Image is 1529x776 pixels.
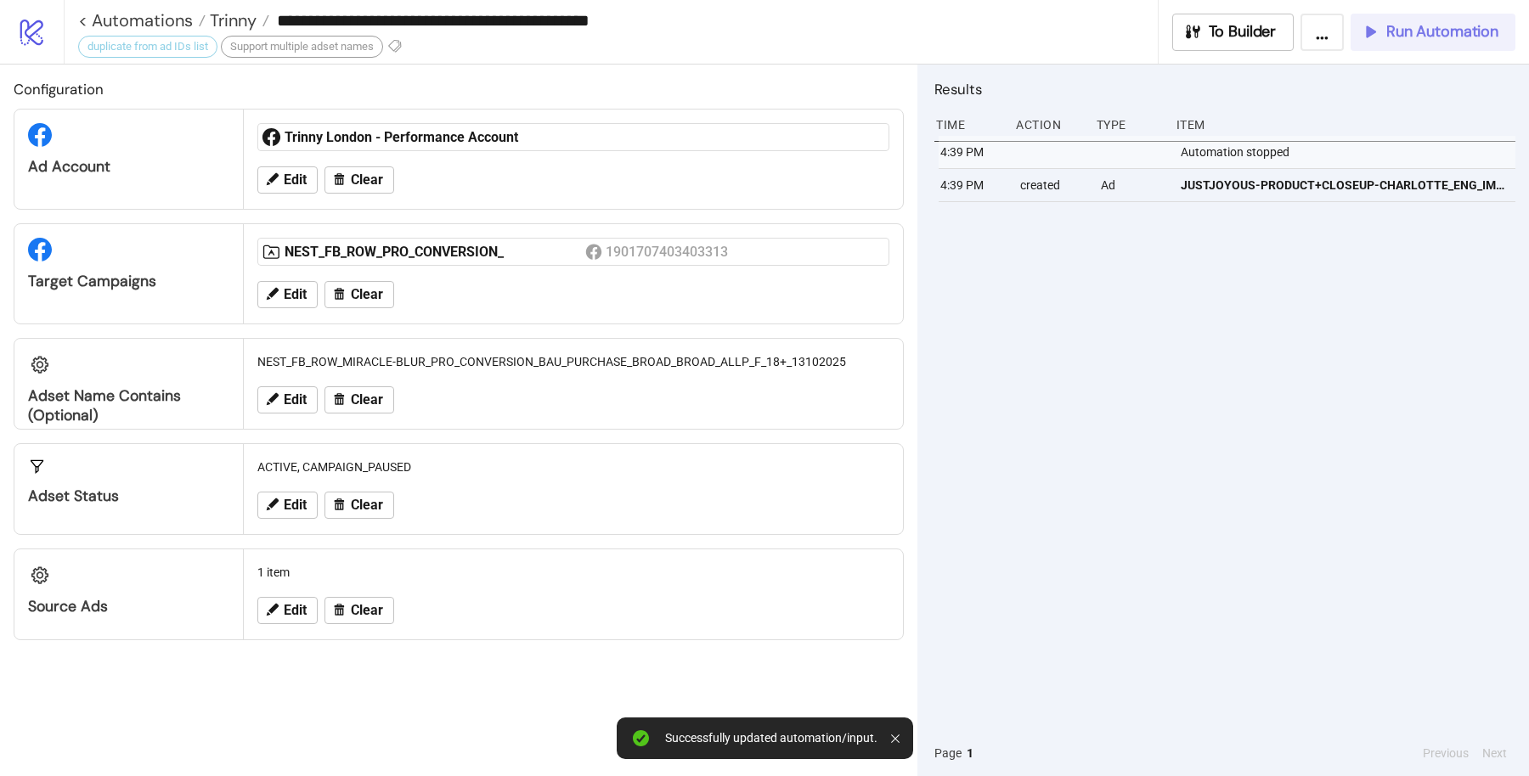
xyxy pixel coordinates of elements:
button: Clear [324,166,394,194]
div: Item [1175,109,1515,141]
span: Page [934,744,962,762]
button: Clear [324,492,394,519]
span: Run Automation [1386,22,1498,42]
div: Type [1095,109,1163,141]
span: Edit [284,603,307,618]
div: Ad [1099,169,1167,201]
div: 4:39 PM [939,136,1007,168]
h2: Configuration [14,78,904,100]
div: Source Ads [28,597,229,616]
button: Edit [257,281,318,308]
span: Edit [284,392,307,408]
span: Clear [351,392,383,408]
div: Adset Name contains (optional) [28,386,229,425]
span: Edit [284,498,307,513]
button: Next [1477,744,1512,762]
button: Edit [257,492,318,519]
div: Trinny London - Performance Account [285,128,585,147]
span: JUSTJOYOUS-PRODUCT+CLOSEUP-CHARLOTTE_ENG_IMG_MAKE-UP_PP_11032025_CC_None_None_TL_ [1181,176,1508,194]
span: Edit [284,172,307,188]
a: Trinny [206,12,269,29]
div: NEST_FB_ROW_PRO_CONVERSION_ [285,243,585,261]
a: JUSTJOYOUS-PRODUCT+CLOSEUP-CHARLOTTE_ENG_IMG_MAKE-UP_PP_11032025_CC_None_None_TL_ [1181,169,1508,201]
div: Target Campaigns [28,272,229,291]
button: 1 [962,744,979,762]
button: Clear [324,281,394,308]
div: Adset Status [28,486,229,506]
span: To Builder [1209,22,1277,42]
button: Edit [257,386,318,413]
button: Clear [324,597,394,624]
button: ... [1300,14,1344,51]
div: Action [1014,109,1082,141]
button: Edit [257,166,318,194]
span: Edit [284,287,307,302]
div: 4:39 PM [939,169,1007,201]
div: Ad Account [28,157,229,177]
span: Clear [351,603,383,618]
div: Automation stopped [1179,136,1520,168]
button: Previous [1418,744,1474,762]
div: Support multiple adset names [221,36,383,58]
span: Clear [351,172,383,188]
div: 1901707403403313 [606,241,731,262]
div: Time [934,109,1002,141]
div: ACTIVE, CAMPAIGN_PAUSED [251,451,896,483]
div: duplicate from ad IDs list [78,36,217,58]
div: NEST_FB_ROW_MIRACLE-BLUR_PRO_CONVERSION_BAU_PURCHASE_BROAD_BROAD_ALLP_F_18+_13102025 [251,346,896,378]
span: Clear [351,287,383,302]
div: Successfully updated automation/input. [665,731,877,745]
button: Run Automation [1351,14,1515,51]
span: Trinny [206,9,257,31]
div: created [1018,169,1086,201]
h2: Results [934,78,1515,100]
span: Clear [351,498,383,513]
div: 1 item [251,556,896,588]
button: Edit [257,597,318,624]
a: < Automations [78,12,206,29]
button: Clear [324,386,394,413]
button: To Builder [1172,14,1295,51]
